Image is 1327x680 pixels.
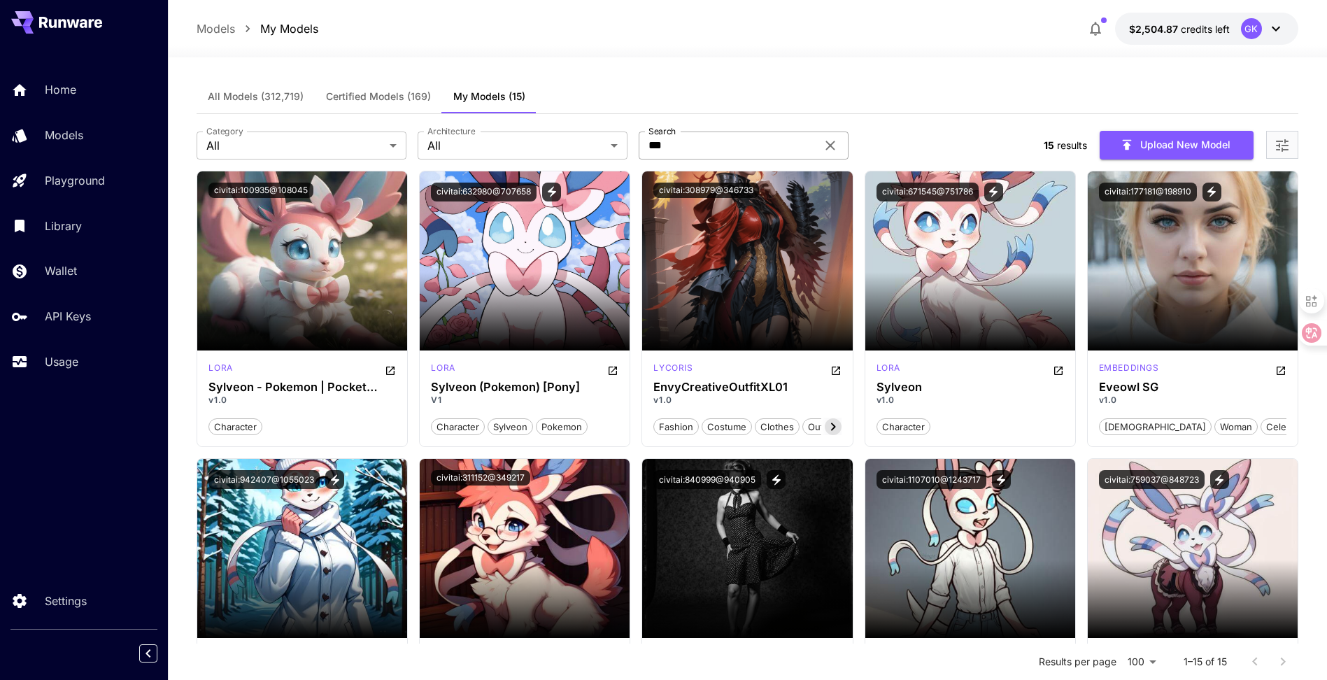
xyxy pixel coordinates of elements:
span: [DEMOGRAPHIC_DATA] [1100,420,1211,434]
p: v1.0 [208,394,396,406]
h3: Sylveon (Pokemon) [Pony] [431,381,618,394]
button: clothes [755,418,800,436]
button: civitai:100935@108045 [208,183,313,198]
button: View trigger words [325,470,344,489]
p: Playground [45,172,105,189]
p: V1 [431,394,618,406]
p: v1.0 [653,394,841,406]
p: Library [45,218,82,234]
span: pokemon [537,420,587,434]
p: v1.0 [877,394,1064,406]
span: character [877,420,930,434]
button: Open in CivitAI [830,362,842,378]
span: outfit [803,420,837,434]
button: civitai:311152@349217 [431,470,530,486]
label: Category [206,125,243,137]
button: character [431,418,485,436]
button: woman [1214,418,1258,436]
button: civitai:1107010@1243717 [877,470,986,489]
p: lora [208,362,232,374]
span: character [209,420,262,434]
button: View trigger words [1210,470,1229,489]
div: $2,504.87424 [1129,22,1230,36]
h3: EnvyCreativeOutfitXL01 [653,381,841,394]
p: embeddings [1099,362,1159,374]
button: costume [702,418,752,436]
span: sylveon [488,420,532,434]
span: 15 [1044,139,1054,151]
button: [DEMOGRAPHIC_DATA] [1099,418,1212,436]
div: Pony [431,362,455,378]
span: celebrity [1261,420,1310,434]
button: civitai:671545@751786 [877,183,979,201]
button: fashion [653,418,699,436]
button: Upload New Model [1100,131,1254,160]
button: civitai:942407@1055023 [208,470,320,489]
div: SD 1.5 [1099,362,1159,378]
button: View trigger words [992,470,1011,489]
p: lora [431,362,455,374]
p: Models [45,127,83,143]
span: All Models (312,719) [208,90,304,103]
span: character [432,420,484,434]
p: v1.0 [1099,394,1286,406]
button: civitai:840999@940905 [653,470,761,489]
button: Open in CivitAI [607,362,618,378]
div: SD 1.5 [208,362,232,378]
p: Settings [45,593,87,609]
div: Eveowl SG [1099,381,1286,394]
div: Pony [877,362,900,378]
button: celebrity [1261,418,1311,436]
p: Wallet [45,262,77,279]
nav: breadcrumb [197,20,318,37]
button: View trigger words [542,183,561,201]
p: API Keys [45,308,91,325]
span: My Models (15) [453,90,525,103]
h3: Sylveon [877,381,1064,394]
span: Certified Models (169) [326,90,431,103]
button: Open in CivitAI [1275,362,1286,378]
span: woman [1215,420,1257,434]
span: clothes [755,420,799,434]
h3: Sylveon - Pokemon | Pocket monsters [208,381,396,394]
button: Open in CivitAI [385,362,396,378]
span: costume [702,420,751,434]
div: SDXL 1.0 [653,362,693,378]
p: Results per page [1039,655,1116,669]
label: Architecture [427,125,475,137]
label: Search [648,125,676,137]
button: $2,504.87424GK [1115,13,1298,45]
p: lycoris [653,362,693,374]
button: character [208,418,262,436]
button: sylveon [488,418,533,436]
span: $2,504.87 [1129,23,1181,35]
button: View trigger words [767,470,786,489]
p: Usage [45,353,78,370]
button: pokemon [536,418,588,436]
a: My Models [260,20,318,37]
span: results [1057,139,1087,151]
button: Open in CivitAI [1053,362,1064,378]
p: 1–15 of 15 [1184,655,1227,669]
span: All [427,137,605,154]
button: View trigger words [984,183,1003,201]
div: 100 [1122,651,1161,672]
button: Open more filters [1274,136,1291,154]
p: Home [45,81,76,98]
button: civitai:308979@346733 [653,183,759,198]
button: civitai:177181@198910 [1099,183,1197,201]
button: civitai:632980@707658 [431,183,537,201]
button: Collapse sidebar [139,644,157,663]
a: Models [197,20,235,37]
div: GK [1241,18,1262,39]
span: All [206,137,384,154]
button: civitai:759037@848723 [1099,470,1205,489]
button: outfit [802,418,837,436]
span: fashion [654,420,698,434]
